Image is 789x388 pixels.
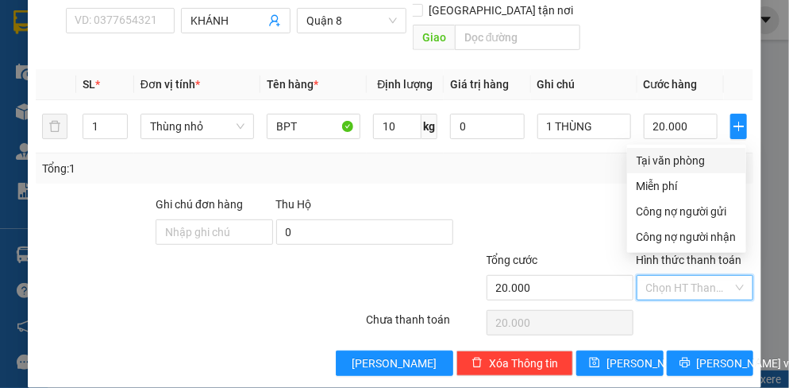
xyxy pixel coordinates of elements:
[637,177,737,195] div: Miễn phí
[156,198,243,211] label: Ghi chú đơn hàng
[306,9,397,33] span: Quận 8
[42,114,67,139] button: delete
[140,78,200,91] span: Đơn vị tính
[421,114,437,139] span: kg
[8,107,19,118] span: environment
[413,25,455,50] span: Giao
[731,120,746,133] span: plus
[637,228,737,246] div: Công nợ người nhận
[637,203,737,220] div: Công nợ người gửi
[537,114,631,139] input: Ghi Chú
[268,14,281,27] span: user-add
[644,78,698,91] span: Cước hàng
[364,311,484,339] div: Chưa thanh toán
[589,357,600,370] span: save
[606,355,691,372] span: [PERSON_NAME]
[8,8,230,68] li: Vĩnh Thành (Sóc Trăng)
[679,357,691,370] span: printer
[378,78,433,91] span: Định lượng
[730,114,747,139] button: plus
[267,114,360,139] input: VD: Bàn, Ghế
[627,224,746,250] div: Cước gửi hàng sẽ được ghi vào công nợ của người nhận
[42,160,306,177] div: Tổng: 1
[471,357,483,370] span: delete
[156,219,272,245] input: Ghi chú đơn hàng
[150,114,244,138] span: Thùng nhỏ
[576,351,664,376] button: save[PERSON_NAME]
[487,254,538,266] span: Tổng cước
[336,351,452,376] button: [PERSON_NAME]
[352,355,437,372] span: [PERSON_NAME]
[8,86,110,103] li: VP Sóc Trăng
[489,355,558,372] span: Xóa Thông tin
[627,199,746,224] div: Cước gửi hàng sẽ được ghi vào công nợ của người gửi
[455,25,580,50] input: Dọc đường
[8,8,64,64] img: logo.jpg
[110,107,121,118] span: environment
[276,198,312,211] span: Thu Hộ
[637,254,742,266] label: Hình thức thanh toán
[267,78,318,91] span: Tên hàng
[83,78,95,91] span: SL
[450,78,509,91] span: Giá trị hàng
[531,69,637,100] th: Ghi chú
[667,351,754,376] button: printer[PERSON_NAME] và In
[637,152,737,169] div: Tại văn phòng
[450,114,524,139] input: 0
[423,2,580,19] span: [GEOGRAPHIC_DATA] tận nơi
[110,86,211,103] li: VP Quận 8
[456,351,573,376] button: deleteXóa Thông tin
